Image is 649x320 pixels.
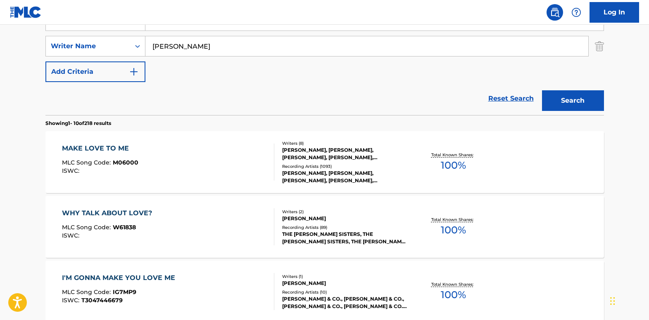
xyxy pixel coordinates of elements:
span: 100 % [441,287,466,302]
div: [PERSON_NAME] & CO., [PERSON_NAME] & CO., [PERSON_NAME] & CO., [PERSON_NAME] & CO., [PERSON_NAME]... [282,295,407,310]
div: WHY TALK ABOUT LOVE? [62,208,156,218]
span: W61838 [113,224,136,231]
div: MAKE LOVE TO ME [62,144,138,153]
span: IG7MP9 [113,288,136,296]
a: Public Search [547,4,563,21]
span: MLC Song Code : [62,159,113,166]
button: Search [542,90,604,111]
a: WHY TALK ABOUT LOVE?MLC Song Code:W61838ISWC:Writers (2)[PERSON_NAME]Recording Artists (89)THE [P... [45,196,604,258]
a: MAKE LOVE TO MEMLC Song Code:M06000ISWC:Writers (8)[PERSON_NAME], [PERSON_NAME], [PERSON_NAME], [... [45,131,604,193]
div: Writer Name [51,41,125,51]
div: THE [PERSON_NAME] SISTERS, THE [PERSON_NAME] SISTERS, THE [PERSON_NAME] SISTERS, THE [PERSON_NAME... [282,231,407,245]
div: Help [568,4,585,21]
div: Recording Artists ( 10 ) [282,289,407,295]
span: ISWC : [62,167,81,174]
a: Log In [590,2,639,23]
p: Total Known Shares: [431,216,475,223]
div: Recording Artists ( 89 ) [282,224,407,231]
span: 100 % [441,223,466,238]
div: [PERSON_NAME], [PERSON_NAME], [PERSON_NAME], [PERSON_NAME], [PERSON_NAME], [PERSON_NAME] [282,169,407,184]
span: T3047446679 [81,296,123,304]
img: help [571,7,581,17]
div: [PERSON_NAME], [PERSON_NAME], [PERSON_NAME], [PERSON_NAME], [PERSON_NAME], [PERSON_NAME], [PERSON... [282,146,407,161]
p: Total Known Shares: [431,281,475,287]
img: search [550,7,560,17]
img: MLC Logo [10,6,42,18]
img: Delete Criterion [595,36,604,56]
form: Search Form [45,10,604,115]
span: M06000 [113,159,138,166]
p: Total Known Shares: [431,152,475,158]
img: 9d2ae6d4665cec9f34b9.svg [129,67,139,77]
div: Writers ( 8 ) [282,140,407,146]
span: ISWC : [62,232,81,239]
div: I'M GONNA MAKE YOU LOVE ME [62,273,179,283]
button: Add Criteria [45,61,145,82]
a: Reset Search [484,89,538,108]
div: [PERSON_NAME] [282,280,407,287]
div: Writers ( 1 ) [282,273,407,280]
div: Writers ( 2 ) [282,209,407,215]
span: 100 % [441,158,466,173]
span: ISWC : [62,296,81,304]
div: Drag [610,289,615,313]
div: Recording Artists ( 1093 ) [282,163,407,169]
div: [PERSON_NAME] [282,215,407,222]
p: Showing 1 - 10 of 218 results [45,120,111,127]
iframe: Chat Widget [608,280,649,320]
span: MLC Song Code : [62,224,113,231]
span: MLC Song Code : [62,288,113,296]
